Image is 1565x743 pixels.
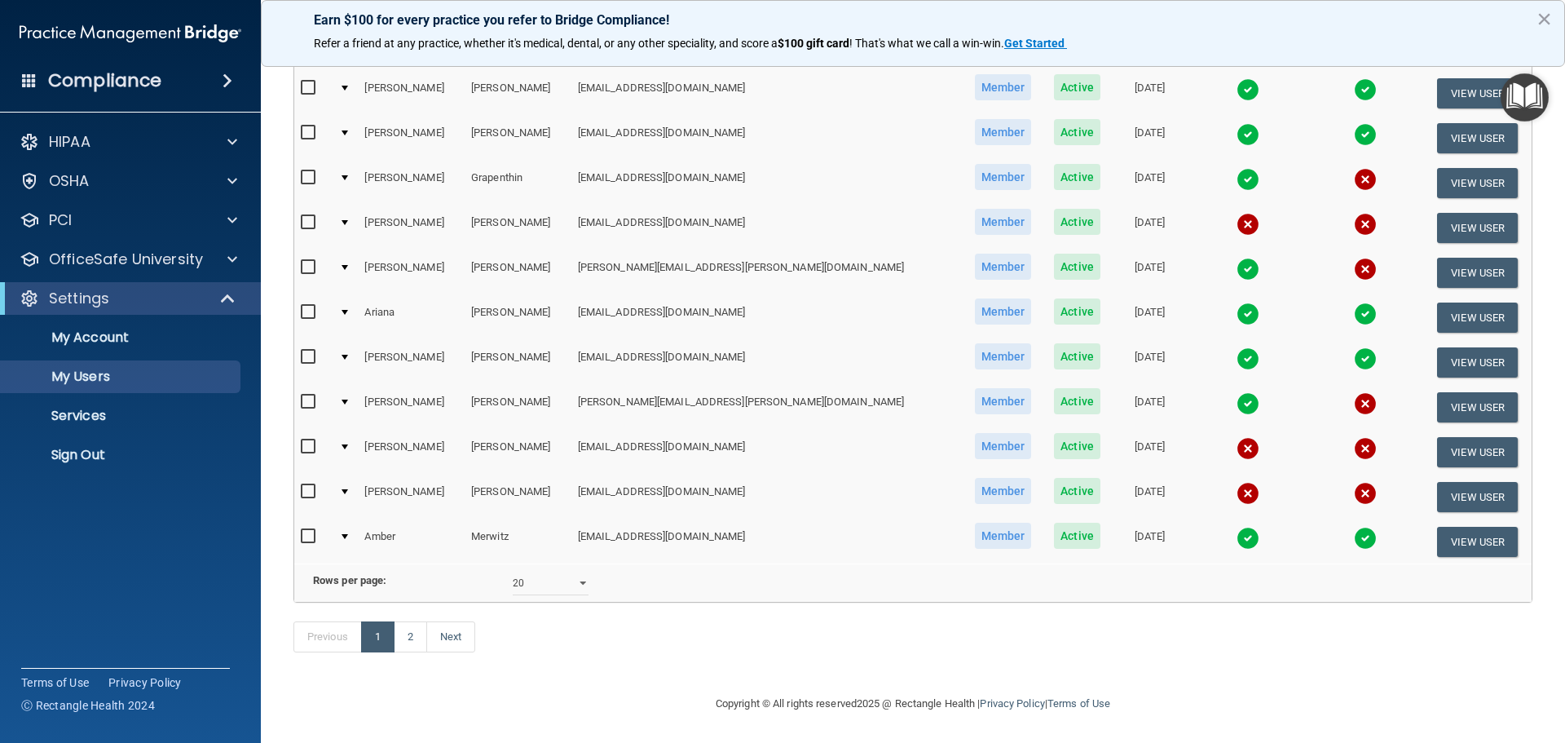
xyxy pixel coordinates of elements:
span: Active [1054,74,1100,100]
p: Services [11,408,233,424]
span: Active [1054,299,1100,325]
img: tick.e7d51cea.svg [1237,78,1259,101]
td: [EMAIL_ADDRESS][DOMAIN_NAME] [571,116,963,161]
a: Privacy Policy [980,697,1044,710]
img: cross.ca9f0e7f.svg [1354,437,1377,460]
td: [DATE] [1111,250,1188,295]
td: [DATE] [1111,295,1188,340]
span: Refer a friend at any practice, whether it's medical, dental, or any other speciality, and score a [314,37,778,50]
img: PMB logo [20,17,241,50]
img: cross.ca9f0e7f.svg [1354,392,1377,415]
td: [PERSON_NAME][EMAIL_ADDRESS][PERSON_NAME][DOMAIN_NAME] [571,385,963,430]
td: [PERSON_NAME] [358,116,465,161]
a: Previous [293,621,362,652]
td: [PERSON_NAME][EMAIL_ADDRESS][PERSON_NAME][DOMAIN_NAME] [571,250,963,295]
a: Terms of Use [21,674,89,691]
a: OSHA [20,171,237,191]
td: [EMAIL_ADDRESS][DOMAIN_NAME] [571,475,963,520]
span: Ⓒ Rectangle Health 2024 [21,697,155,714]
img: tick.e7d51cea.svg [1237,527,1259,550]
a: 1 [361,621,395,652]
span: Active [1054,209,1100,235]
td: Merwitz [465,520,571,564]
td: [EMAIL_ADDRESS][DOMAIN_NAME] [571,295,963,340]
p: OSHA [49,171,90,191]
td: [EMAIL_ADDRESS][DOMAIN_NAME] [571,520,963,564]
span: Active [1054,478,1100,504]
img: tick.e7d51cea.svg [1237,258,1259,281]
p: HIPAA [49,132,90,152]
p: PCI [49,210,72,230]
td: [PERSON_NAME] [358,340,465,385]
img: cross.ca9f0e7f.svg [1237,437,1259,460]
span: Member [975,343,1032,369]
p: Settings [49,289,109,308]
b: Rows per page: [313,574,386,586]
img: cross.ca9f0e7f.svg [1354,482,1377,505]
a: Next [426,621,475,652]
span: Active [1054,119,1100,145]
img: tick.e7d51cea.svg [1237,347,1259,370]
img: cross.ca9f0e7f.svg [1237,213,1259,236]
strong: $100 gift card [778,37,849,50]
td: [PERSON_NAME] [465,340,571,385]
td: [DATE] [1111,475,1188,520]
td: [PERSON_NAME] [358,250,465,295]
img: cross.ca9f0e7f.svg [1354,258,1377,281]
img: tick.e7d51cea.svg [1237,123,1259,146]
img: cross.ca9f0e7f.svg [1354,168,1377,191]
td: [EMAIL_ADDRESS][DOMAIN_NAME] [571,340,963,385]
td: Ariana [358,295,465,340]
td: [DATE] [1111,520,1188,564]
span: Member [975,254,1032,280]
img: cross.ca9f0e7f.svg [1237,482,1259,505]
a: Privacy Policy [108,674,182,691]
td: [PERSON_NAME] [465,385,571,430]
p: OfficeSafe University [49,250,203,269]
td: [DATE] [1111,116,1188,161]
a: HIPAA [20,132,237,152]
a: Settings [20,289,236,308]
h4: Compliance [48,69,161,92]
td: [PERSON_NAME] [465,295,571,340]
td: [EMAIL_ADDRESS][DOMAIN_NAME] [571,71,963,116]
td: [PERSON_NAME] [358,206,465,250]
span: Member [975,74,1032,100]
p: My Users [11,369,233,385]
a: 2 [394,621,427,652]
span: Active [1054,164,1100,190]
img: tick.e7d51cea.svg [1354,527,1377,550]
p: My Account [11,329,233,346]
strong: Get Started [1004,37,1065,50]
button: Open Resource Center [1501,73,1549,122]
td: Amber [358,520,465,564]
td: [EMAIL_ADDRESS][DOMAIN_NAME] [571,161,963,206]
td: [DATE] [1111,71,1188,116]
img: tick.e7d51cea.svg [1237,168,1259,191]
td: [DATE] [1111,430,1188,475]
button: View User [1437,347,1518,378]
span: Active [1054,388,1100,414]
td: [DATE] [1111,340,1188,385]
td: [PERSON_NAME] [465,116,571,161]
td: [PERSON_NAME] [358,161,465,206]
td: [PERSON_NAME] [358,71,465,116]
td: [PERSON_NAME] [465,71,571,116]
button: View User [1437,303,1518,333]
span: Member [975,299,1032,325]
td: [PERSON_NAME] [358,430,465,475]
span: Member [975,523,1032,549]
span: Member [975,388,1032,414]
button: View User [1437,123,1518,153]
td: [PERSON_NAME] [358,475,465,520]
a: Terms of Use [1047,697,1110,710]
td: [PERSON_NAME] [465,430,571,475]
td: [DATE] [1111,385,1188,430]
button: View User [1437,78,1518,108]
a: PCI [20,210,237,230]
button: View User [1437,527,1518,557]
button: View User [1437,392,1518,422]
span: Active [1054,523,1100,549]
span: ! That's what we call a win-win. [849,37,1004,50]
button: View User [1437,168,1518,198]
